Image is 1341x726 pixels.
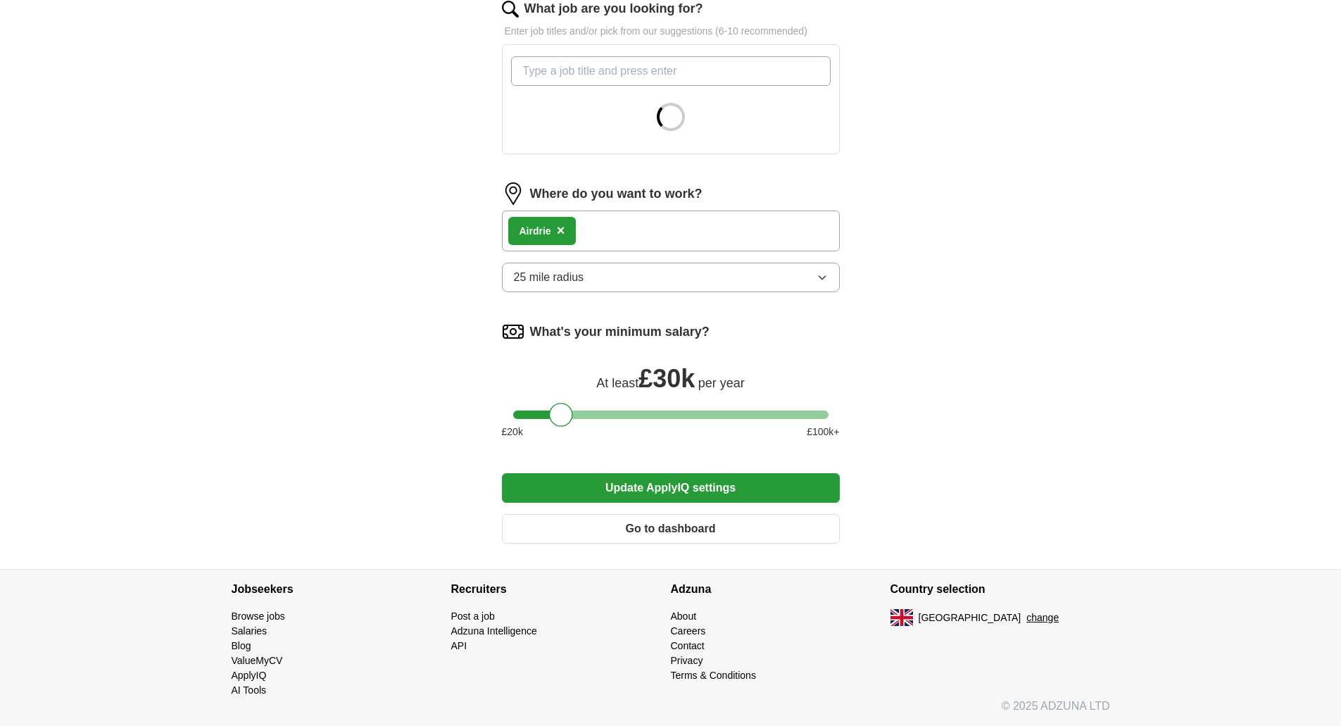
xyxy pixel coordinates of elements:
[596,376,638,390] span: At least
[671,640,705,651] a: Contact
[232,684,267,696] a: AI Tools
[557,220,565,242] button: ×
[530,184,703,204] label: Where do you want to work?
[520,224,551,239] div: Airdrie
[502,1,519,18] img: search.png
[232,625,267,637] a: Salaries
[1026,611,1059,625] button: change
[451,625,537,637] a: Adzuna Intelligence
[638,364,695,393] span: £ 30k
[557,223,565,238] span: ×
[232,611,285,622] a: Browse jobs
[220,698,1121,726] div: © 2025 ADZUNA LTD
[451,611,495,622] a: Post a job
[502,320,524,343] img: salary.png
[502,473,840,503] button: Update ApplyIQ settings
[530,323,710,342] label: What's your minimum salary?
[502,24,840,39] p: Enter job titles and/or pick from our suggestions (6-10 recommended)
[511,56,831,86] input: Type a job title and press enter
[514,269,584,286] span: 25 mile radius
[502,182,524,205] img: location.png
[502,263,840,292] button: 25 mile radius
[502,514,840,544] button: Go to dashboard
[698,376,745,390] span: per year
[671,655,703,666] a: Privacy
[890,609,913,626] img: UK flag
[232,670,267,681] a: ApplyIQ
[671,670,756,681] a: Terms & Conditions
[919,611,1021,625] span: [GEOGRAPHIC_DATA]
[807,425,839,439] span: £ 100 k+
[232,655,283,666] a: ValueMyCV
[671,611,697,622] a: About
[671,625,706,637] a: Careers
[451,640,467,651] a: API
[502,425,523,439] span: £ 20 k
[890,570,1110,609] h4: Country selection
[232,640,251,651] a: Blog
